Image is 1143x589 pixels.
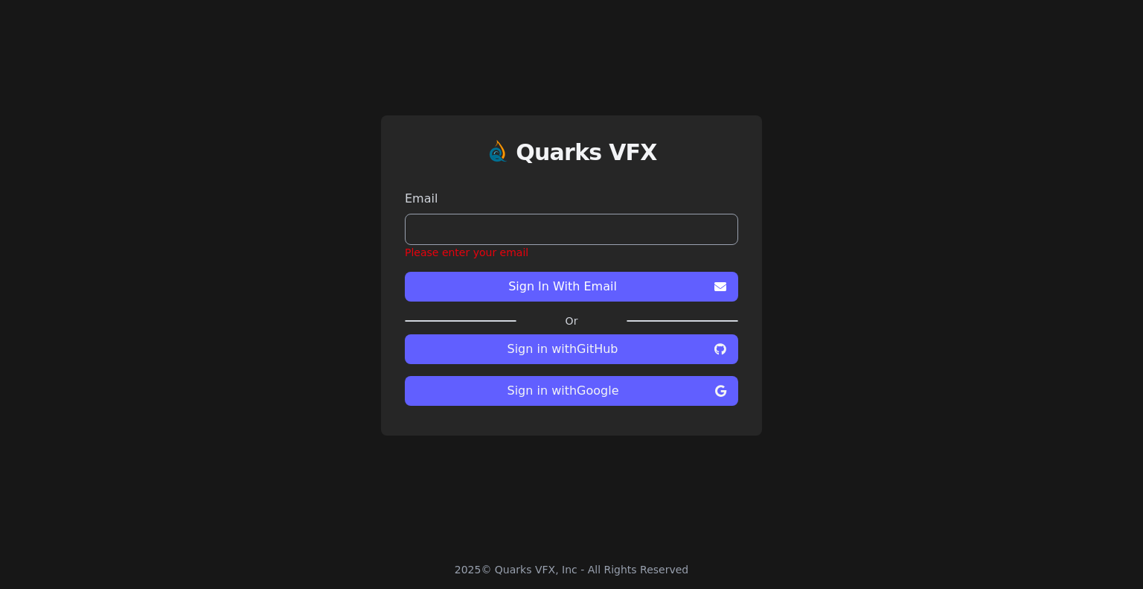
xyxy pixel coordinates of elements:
span: Sign in with GitHub [417,340,708,358]
button: Sign In With Email [405,272,738,302]
span: Sign In With Email [417,278,708,296]
label: Or [516,313,627,328]
span: Sign in with Google [417,382,709,400]
h1: Quarks VFX [516,139,657,166]
a: Quarks VFX [516,139,657,178]
button: Sign in withGoogle [405,376,738,406]
button: Sign in withGitHub [405,334,738,364]
div: Please enter your email [405,245,738,260]
div: 2025 © Quarks VFX, Inc - All Rights Reserved [455,562,689,577]
label: Email [405,190,738,208]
